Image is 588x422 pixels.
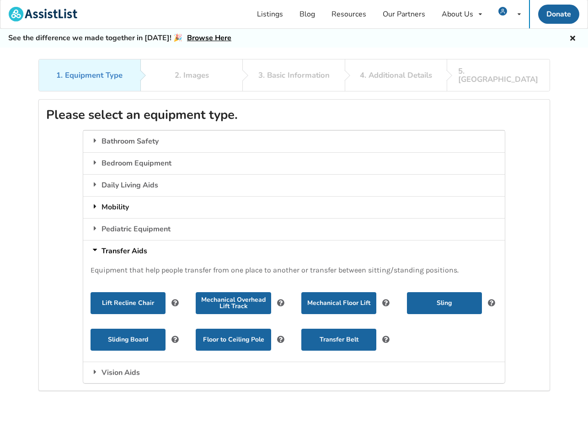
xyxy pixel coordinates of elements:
[83,196,505,218] div: Mobility
[83,130,505,152] div: Bathroom Safety
[83,152,505,174] div: Bedroom Equipment
[83,362,505,384] div: Vision Aids
[9,7,77,21] img: assistlist-logo
[91,266,459,274] span: Equipment that help people transfer from one place to another or transfer between sitting/standin...
[196,329,271,351] button: Floor to Ceiling Pole
[187,33,231,43] a: Browse Here
[83,218,505,240] div: Pediatric Equipment
[83,174,505,196] div: Daily Living Aids
[56,71,123,80] div: 1. Equipment Type
[83,240,505,262] div: Transfer Aids
[196,292,271,314] button: Mechanical Overhead Lift Track
[538,5,579,24] a: Donate
[442,11,473,18] div: About Us
[8,33,231,43] h5: See the difference we made together in [DATE]! 🎉
[46,107,542,123] h2: Please select an equipment type.
[407,292,482,314] button: Sling
[301,329,376,351] button: Transfer Belt
[301,292,376,314] button: Mechanical Floor Lift
[498,7,507,16] img: user icon
[91,292,166,314] button: Lift Recline Chair
[91,329,166,351] button: Sliding Board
